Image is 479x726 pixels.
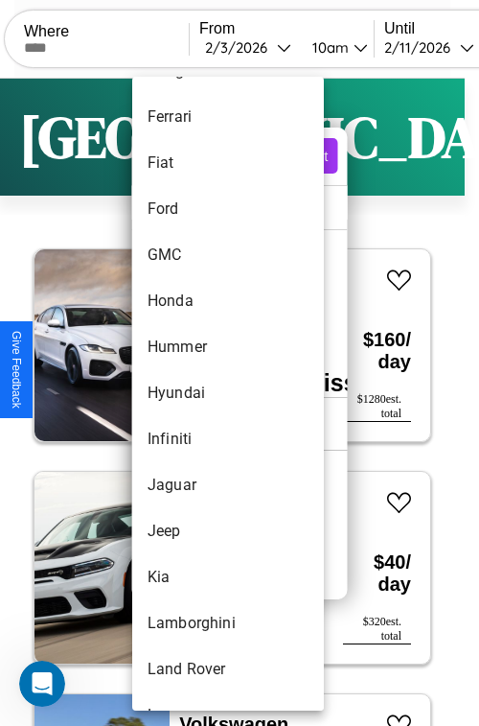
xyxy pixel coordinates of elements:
[132,370,324,416] li: Hyundai
[132,186,324,232] li: Ford
[132,278,324,324] li: Honda
[132,416,324,462] li: Infiniti
[10,331,23,409] div: Give Feedback
[19,661,65,707] iframe: Intercom live chat
[132,600,324,646] li: Lamborghini
[132,324,324,370] li: Hummer
[132,646,324,692] li: Land Rover
[132,508,324,554] li: Jeep
[132,462,324,508] li: Jaguar
[132,554,324,600] li: Kia
[132,94,324,140] li: Ferrari
[132,232,324,278] li: GMC
[132,140,324,186] li: Fiat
